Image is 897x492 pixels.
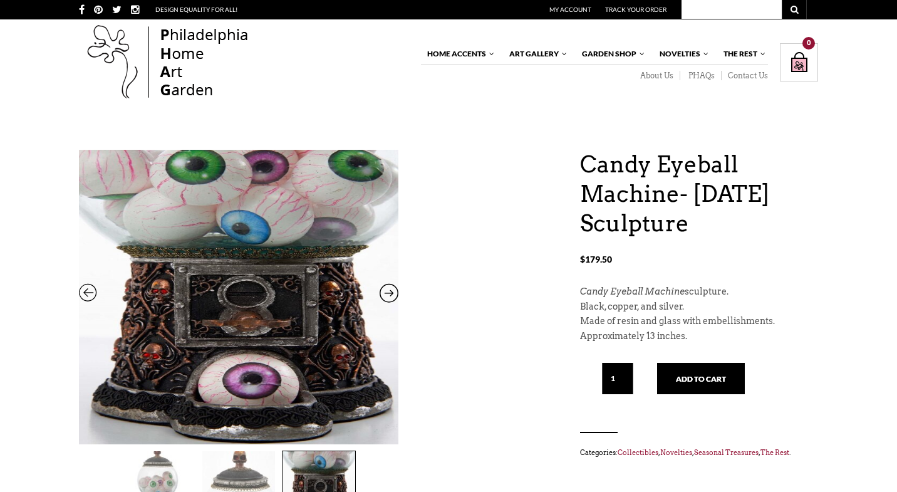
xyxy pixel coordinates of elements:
[421,43,495,65] a: Home Accents
[580,254,612,264] bdi: 179.50
[580,254,585,264] span: $
[580,314,818,329] p: Made of resin and glass with embellishments.
[605,6,666,13] a: Track Your Order
[680,71,722,81] a: PHAQs
[549,6,591,13] a: My Account
[580,150,818,238] h1: Candy Eyeball Machine- [DATE] Sculpture
[660,448,692,457] a: Novelties
[602,363,633,394] input: Qty
[802,37,815,50] div: 0
[503,43,568,65] a: Art Gallery
[580,300,818,315] p: Black, copper, and silver.
[760,448,789,457] a: The Rest
[717,43,767,65] a: The Rest
[722,71,768,81] a: Contact Us
[653,43,710,65] a: Novelties
[694,448,759,457] a: Seasonal Treasures
[632,71,680,81] a: About Us
[618,448,658,457] a: Collectibles
[580,286,685,296] em: Candy Eyeball Machine
[580,329,818,344] p: Approximately 13 inches.
[580,285,818,300] p: sculpture.
[580,446,818,459] span: Categories: , , , .
[657,363,745,394] button: Add to cart
[576,43,646,65] a: Garden Shop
